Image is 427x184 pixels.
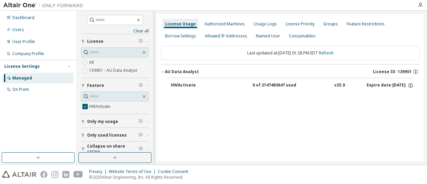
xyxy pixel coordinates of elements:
[139,119,143,124] span: Clear filter
[62,171,69,178] img: linkedin.svg
[334,82,345,88] div: v25.0
[87,133,127,138] span: Only used licenses
[171,78,414,93] button: HWActivate0 of 2147483647 usedv25.0Expire date:[DATE]
[204,21,245,27] div: Authorized Machines
[89,169,109,174] div: Privacy
[165,33,196,39] div: Borrow Settings
[81,78,149,93] button: Feature
[12,75,32,81] div: Managed
[12,39,35,44] div: User Profile
[81,128,149,143] button: Only used licenses
[81,114,149,129] button: Only my usage
[12,27,24,32] div: Users
[161,64,420,79] button: AU Data AnalystLicense ID: 139951
[12,51,44,56] div: Company Profile
[12,15,34,20] div: Dashboard
[253,82,313,88] div: 0 of 2147483647 used
[73,171,83,178] img: youtube.svg
[256,33,280,39] div: Named User
[109,169,158,174] div: Website Terms of Use
[171,82,231,88] div: HWActivate
[139,146,143,152] span: Clear filter
[87,144,139,154] span: Collapse on share string
[87,119,118,124] span: Only my usage
[2,171,36,178] img: altair_logo.svg
[161,46,420,60] div: Last updated at: [DATE] 01:28 PM EDT
[51,171,58,178] img: instagram.svg
[4,64,40,69] div: License Settings
[81,142,149,156] button: Collapse on share string
[81,34,149,49] button: License
[139,83,143,88] span: Clear filter
[319,50,334,56] a: Refresh
[205,33,247,39] div: Allowed IP Addresses
[40,171,47,178] img: facebook.svg
[3,2,87,9] img: Altair One
[12,87,29,92] div: On Prem
[254,21,277,27] div: Usage Logs
[165,69,199,74] div: AU Data Analyst
[373,69,412,74] span: License ID: 139951
[323,21,338,27] div: Groups
[139,39,143,44] span: Clear filter
[81,28,149,34] a: Clear all
[289,33,316,39] div: Consumables
[158,169,192,174] div: Cookie Consent
[367,82,414,88] div: Expire date: [DATE]
[89,58,95,66] label: All
[165,21,196,27] div: License Usage
[347,21,385,27] div: Feature Restrictions
[87,39,103,44] span: License
[139,133,143,138] span: Clear filter
[286,21,315,27] div: License Priority
[89,174,192,180] p: © 2025 Altair Engineering, Inc. All Rights Reserved.
[89,66,138,74] label: 139951 - AU Data Analyst
[89,103,112,111] label: HWActivate
[87,83,104,88] span: Feature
